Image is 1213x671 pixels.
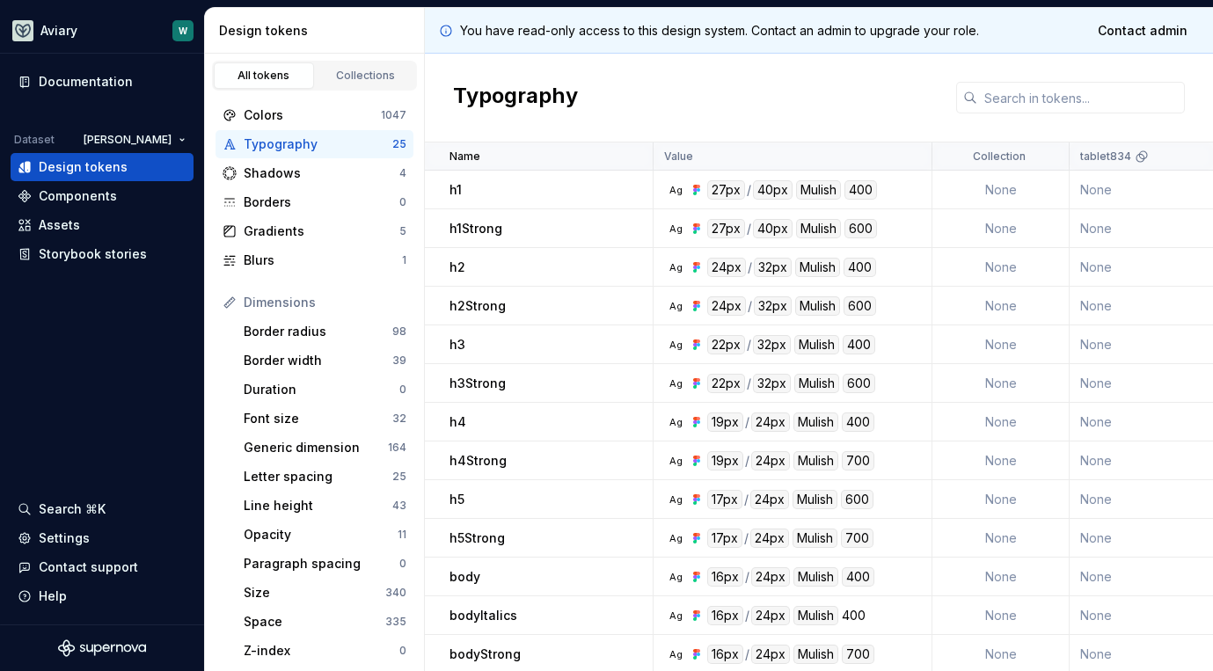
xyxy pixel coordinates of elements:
[11,68,194,96] a: Documentation
[244,497,392,514] div: Line height
[385,586,406,600] div: 340
[58,639,146,657] a: Supernova Logo
[14,133,55,147] div: Dataset
[11,240,194,268] a: Storybook stories
[841,490,873,509] div: 600
[399,166,406,180] div: 4
[753,335,791,354] div: 32px
[11,524,194,552] a: Settings
[220,69,308,83] div: All tokens
[244,439,388,456] div: Generic dimension
[449,529,505,547] p: h5Strong
[449,150,480,164] p: Name
[669,183,683,197] div: Ag
[707,335,745,354] div: 22px
[244,468,392,485] div: Letter spacing
[39,500,106,518] div: Search ⌘K
[237,579,413,607] a: Size340
[244,381,399,398] div: Duration
[753,374,791,393] div: 32px
[244,106,381,124] div: Colors
[842,567,874,587] div: 400
[392,412,406,426] div: 32
[669,415,683,429] div: Ag
[449,452,507,470] p: h4Strong
[11,495,194,523] button: Search ⌘K
[796,219,841,238] div: Mulish
[794,335,839,354] div: Mulish
[76,128,194,152] button: [PERSON_NAME]
[669,454,683,468] div: Ag
[750,529,789,548] div: 24px
[707,567,743,587] div: 16px
[744,529,749,548] div: /
[669,376,683,390] div: Ag
[244,164,399,182] div: Shadows
[793,490,837,509] div: Mulish
[399,644,406,658] div: 0
[1086,15,1199,47] a: Contact admin
[449,645,521,663] p: bodyStrong
[932,480,1070,519] td: None
[932,171,1070,209] td: None
[449,413,466,431] p: h4
[793,451,838,470] div: Mulish
[381,108,406,122] div: 1047
[707,451,743,470] div: 19px
[216,130,413,158] a: Typography25
[844,258,876,277] div: 400
[793,606,838,625] div: Mulish
[932,558,1070,596] td: None
[793,529,837,548] div: Mulish
[392,499,406,513] div: 43
[244,323,392,340] div: Border radius
[392,137,406,151] div: 25
[39,245,147,263] div: Storybook stories
[11,553,194,581] button: Contact support
[669,260,683,274] div: Ag
[244,193,399,211] div: Borders
[449,491,464,508] p: h5
[745,412,749,432] div: /
[932,248,1070,287] td: None
[669,570,683,584] div: Ag
[932,287,1070,325] td: None
[669,222,683,236] div: Ag
[843,374,875,393] div: 600
[707,606,743,625] div: 16px
[796,180,841,200] div: Mulish
[216,217,413,245] a: Gradients5
[84,133,172,147] span: [PERSON_NAME]
[11,582,194,610] button: Help
[39,587,67,605] div: Help
[751,567,790,587] div: 24px
[707,374,745,393] div: 22px
[460,22,979,40] p: You have read-only access to this design system. Contact an admin to upgrade your role.
[399,557,406,571] div: 0
[844,180,877,200] div: 400
[707,219,745,238] div: 27px
[12,20,33,41] img: 256e2c79-9abd-4d59-8978-03feab5a3943.png
[244,555,399,573] div: Paragraph spacing
[669,492,683,507] div: Ag
[795,296,840,316] div: Mulish
[932,209,1070,248] td: None
[1098,22,1187,40] span: Contact admin
[750,490,789,509] div: 24px
[744,490,749,509] div: /
[753,219,793,238] div: 40px
[216,159,413,187] a: Shadows4
[751,606,790,625] div: 24px
[844,296,876,316] div: 600
[244,294,406,311] div: Dimensions
[219,22,417,40] div: Design tokens
[11,153,194,181] a: Design tokens
[399,224,406,238] div: 5
[669,338,683,352] div: Ag
[237,608,413,636] a: Space335
[669,647,683,661] div: Ag
[669,531,683,545] div: Ag
[449,336,465,354] p: h3
[745,567,749,587] div: /
[932,519,1070,558] td: None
